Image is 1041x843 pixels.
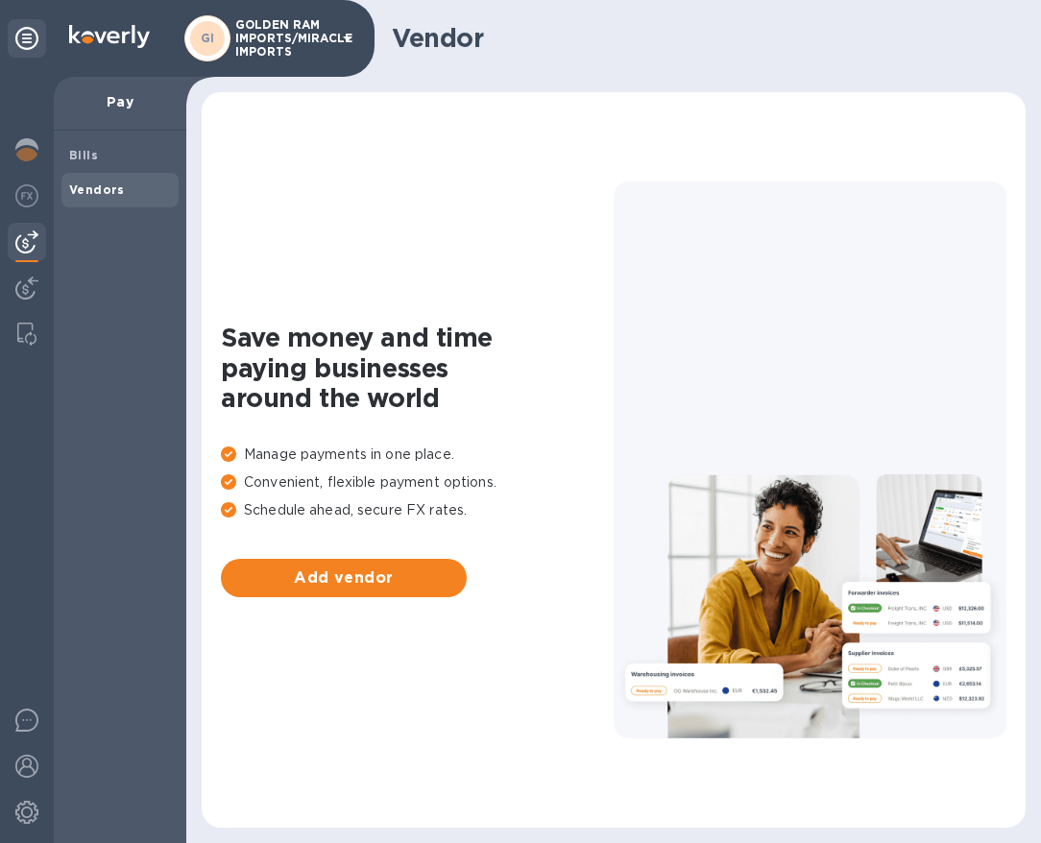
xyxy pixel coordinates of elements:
img: Logo [69,25,150,48]
b: Bills [69,148,98,162]
h1: Save money and time paying businesses around the world [221,323,614,414]
b: Vendors [69,182,125,197]
p: GOLDEN RAM IMPORTS/MIRACLE IMPORTS [235,18,331,59]
p: Schedule ahead, secure FX rates. [221,500,614,520]
b: GI [201,31,215,45]
h1: Vendor [392,23,1010,54]
div: Unpin categories [8,19,46,58]
img: Foreign exchange [15,184,38,207]
p: Manage payments in one place. [221,445,614,465]
button: Add vendor [221,559,467,597]
p: Pay [69,92,171,111]
span: Add vendor [236,566,451,590]
p: Convenient, flexible payment options. [221,472,614,493]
